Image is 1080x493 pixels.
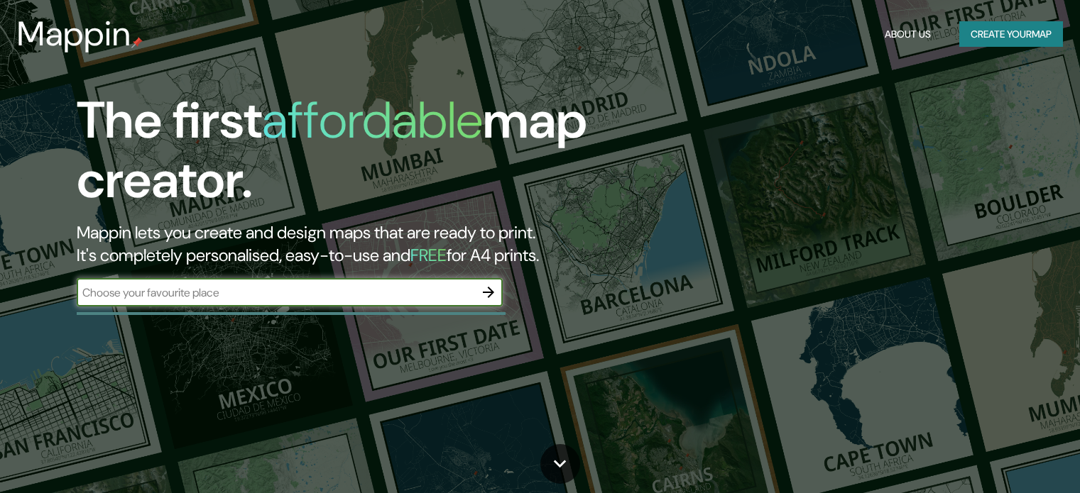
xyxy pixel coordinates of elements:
h5: FREE [410,244,447,266]
h3: Mappin [17,14,131,54]
input: Choose your favourite place [77,284,474,301]
button: Create yourmap [959,21,1063,48]
h1: affordable [262,87,483,153]
img: mappin-pin [131,37,143,48]
h2: Mappin lets you create and design maps that are ready to print. It's completely personalised, eas... [77,221,617,267]
h1: The first map creator. [77,91,617,221]
button: About Us [879,21,937,48]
